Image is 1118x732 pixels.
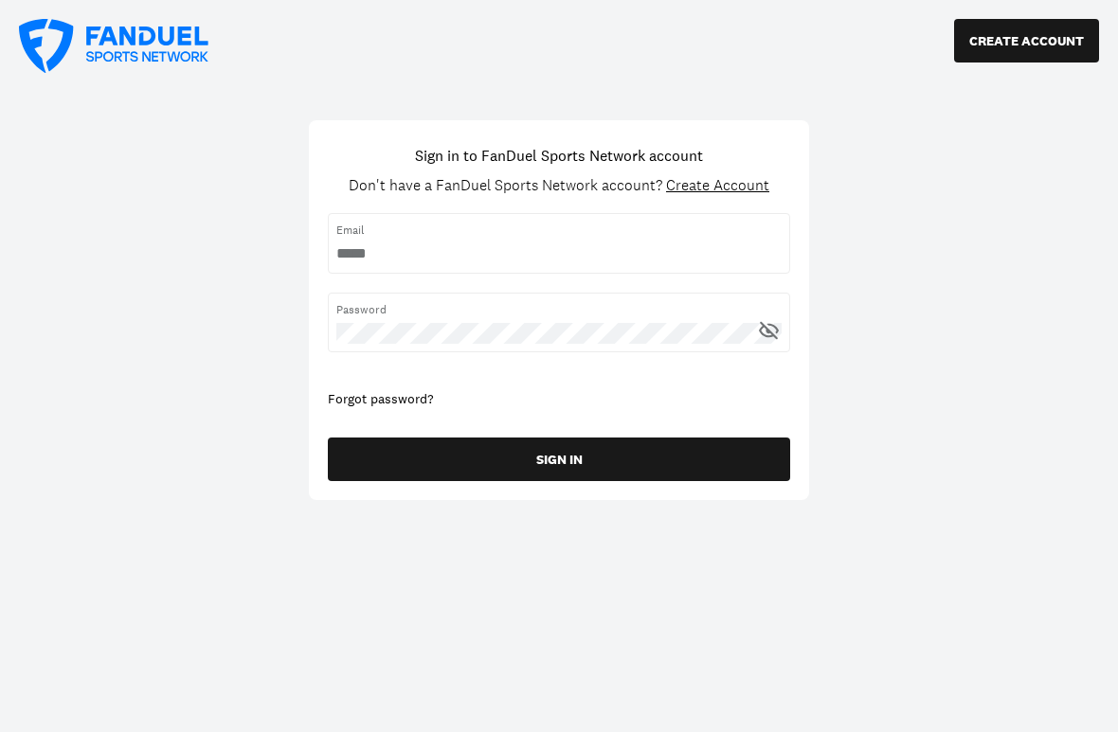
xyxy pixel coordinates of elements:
[328,437,790,481] button: SIGN IN
[336,301,782,318] span: Password
[954,19,1099,62] button: CREATE ACCOUNT
[415,144,703,167] h1: Sign in to FanDuel Sports Network account
[336,222,782,239] span: Email
[328,390,790,409] div: Forgot password?
[666,175,769,195] span: Create Account
[349,176,769,194] div: Don't have a FanDuel Sports Network account?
